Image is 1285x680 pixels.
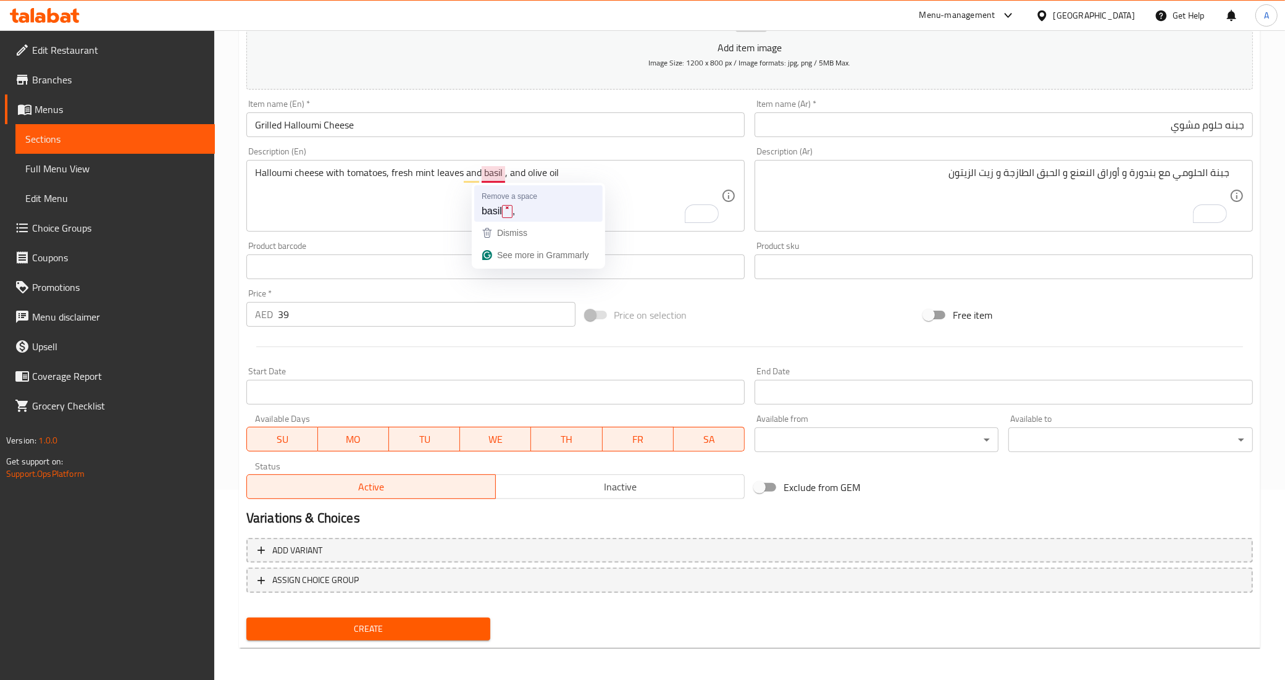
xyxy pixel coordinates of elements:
div: Menu-management [919,8,995,23]
div: ​ [1008,427,1253,452]
button: ASSIGN CHOICE GROUP [246,568,1253,593]
span: Active [252,478,491,496]
span: Inactive [501,478,740,496]
span: Exclude from GEM [784,480,860,495]
button: Active [246,474,496,499]
button: MO [318,427,389,451]
span: Add variant [272,543,322,558]
div: [GEOGRAPHIC_DATA] [1053,9,1135,22]
input: Please enter product barcode [246,254,745,279]
span: SU [252,430,313,448]
span: Get support on: [6,453,63,469]
span: Coupons [32,250,205,265]
span: SA [679,430,740,448]
span: MO [323,430,384,448]
input: Please enter product sku [755,254,1253,279]
span: Create [256,621,481,637]
textarea: To enrich screen reader interactions, please activate Accessibility in Grammarly extension settings [255,167,721,225]
span: Free item [953,308,992,322]
a: Grocery Checklist [5,391,215,421]
span: Edit Menu [25,191,205,206]
span: Price on selection [614,308,687,322]
span: Image Size: 1200 x 800 px / Image formats: jpg, png / 5MB Max. [648,56,850,70]
span: Upsell [32,339,205,354]
a: Menu disclaimer [5,302,215,332]
span: Choice Groups [32,220,205,235]
span: Full Menu View [25,161,205,176]
a: Coverage Report [5,361,215,391]
a: Full Menu View [15,154,215,183]
span: Edit Restaurant [32,43,205,57]
button: Inactive [495,474,745,499]
span: Promotions [32,280,205,295]
button: SA [674,427,745,451]
a: Sections [15,124,215,154]
span: Grocery Checklist [32,398,205,413]
a: Upsell [5,332,215,361]
span: FR [608,430,669,448]
button: SU [246,427,318,451]
input: Enter name Ar [755,112,1253,137]
p: Add item image [266,40,1234,55]
a: Coupons [5,243,215,272]
button: TU [389,427,460,451]
h2: Variations & Choices [246,509,1253,527]
textarea: To enrich screen reader interactions, please activate Accessibility in Grammarly extension settings [763,167,1229,225]
span: Coverage Report [32,369,205,384]
span: A [1264,9,1269,22]
input: Please enter price [278,302,576,327]
a: Choice Groups [5,213,215,243]
span: 1.0.0 [38,432,57,448]
a: Promotions [5,272,215,302]
button: WE [460,427,531,451]
span: Branches [32,72,205,87]
input: Enter name En [246,112,745,137]
a: Edit Menu [15,183,215,213]
span: ASSIGN CHOICE GROUP [272,573,359,588]
span: Menu disclaimer [32,309,205,324]
span: TH [536,430,597,448]
span: TU [394,430,455,448]
span: Sections [25,132,205,146]
a: Support.OpsPlatform [6,466,85,482]
span: Menus [35,102,205,117]
a: Menus [5,94,215,124]
button: TH [531,427,602,451]
button: Add variant [246,538,1253,563]
div: ​ [755,427,999,452]
button: Create [246,618,491,640]
span: WE [465,430,526,448]
a: Edit Restaurant [5,35,215,65]
a: Branches [5,65,215,94]
button: FR [603,427,674,451]
span: Version: [6,432,36,448]
p: AED [255,307,273,322]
